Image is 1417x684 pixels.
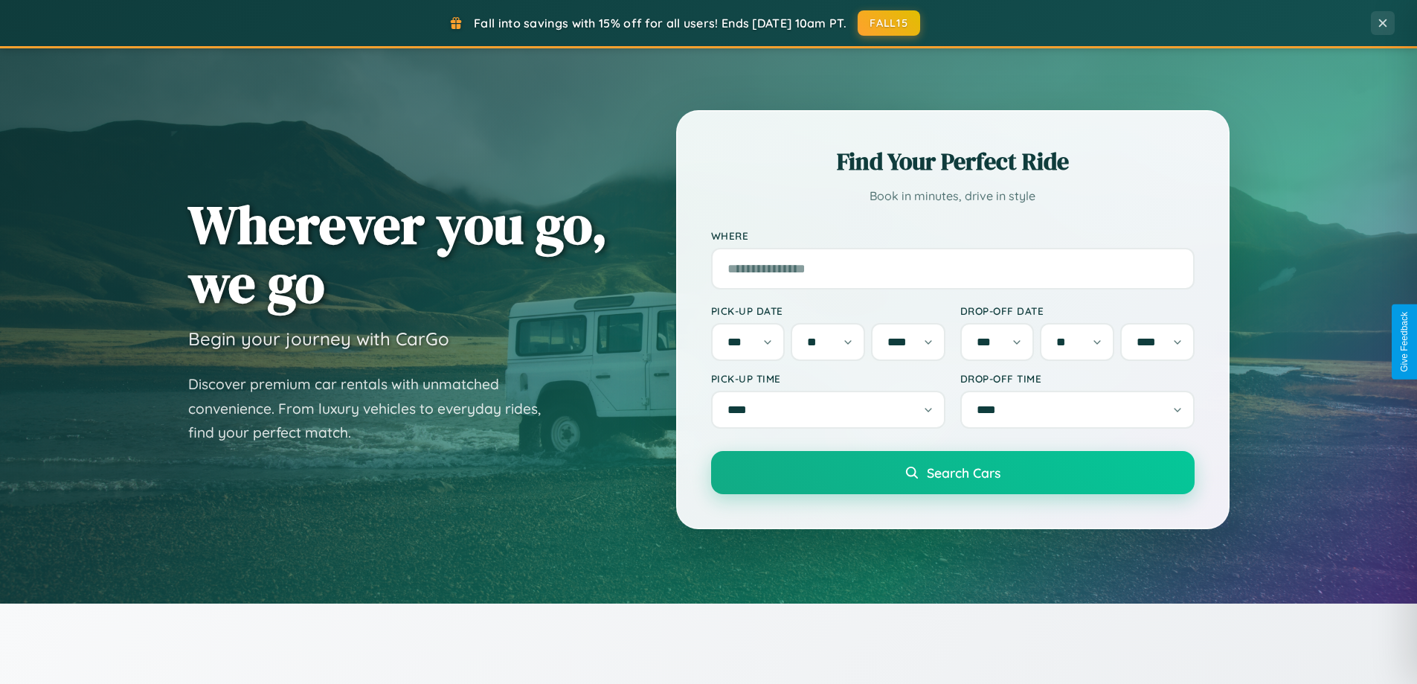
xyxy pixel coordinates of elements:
button: FALL15 [858,10,920,36]
h1: Wherever you go, we go [188,195,608,313]
h3: Begin your journey with CarGo [188,327,449,350]
p: Discover premium car rentals with unmatched convenience. From luxury vehicles to everyday rides, ... [188,372,560,445]
label: Drop-off Date [960,304,1195,317]
h2: Find Your Perfect Ride [711,145,1195,178]
p: Book in minutes, drive in style [711,185,1195,207]
span: Fall into savings with 15% off for all users! Ends [DATE] 10am PT. [474,16,846,31]
button: Search Cars [711,451,1195,494]
div: Give Feedback [1399,312,1410,372]
label: Pick-up Time [711,372,945,385]
label: Drop-off Time [960,372,1195,385]
label: Pick-up Date [711,304,945,317]
span: Search Cars [927,464,1000,481]
label: Where [711,229,1195,242]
